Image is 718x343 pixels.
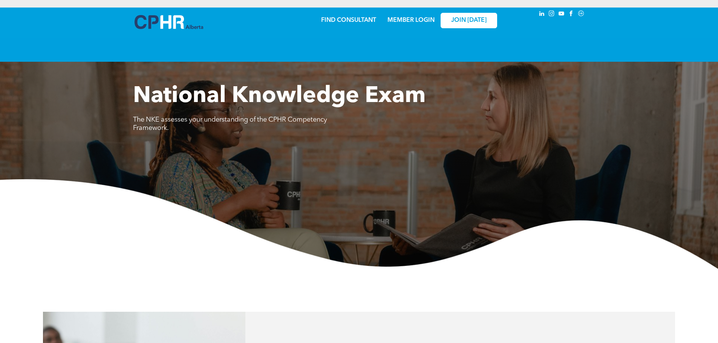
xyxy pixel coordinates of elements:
span: The NKE assesses your understanding of the CPHR Competency Framework. [133,116,327,131]
a: FIND CONSULTANT [321,17,376,23]
a: facebook [567,9,576,20]
a: MEMBER LOGIN [387,17,435,23]
span: JOIN [DATE] [451,17,487,24]
a: JOIN [DATE] [441,13,497,28]
a: instagram [548,9,556,20]
a: Social network [577,9,585,20]
img: A blue and white logo for cp alberta [135,15,203,29]
a: linkedin [538,9,546,20]
a: youtube [557,9,566,20]
span: National Knowledge Exam [133,85,426,108]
